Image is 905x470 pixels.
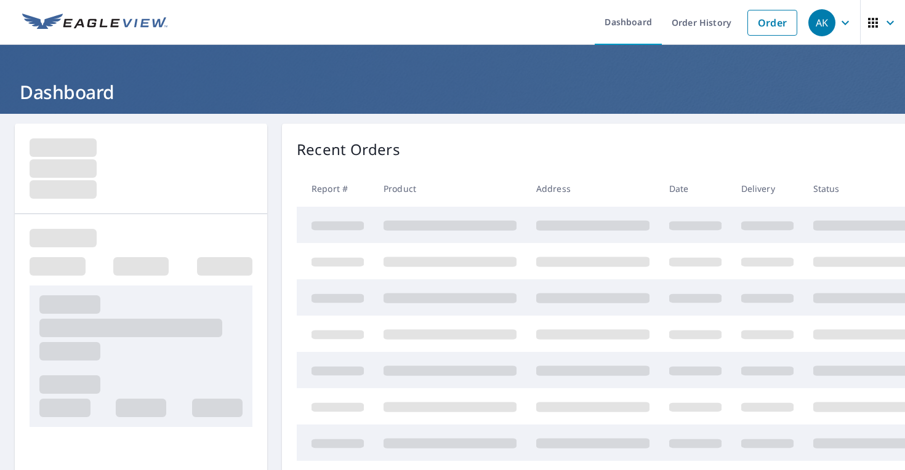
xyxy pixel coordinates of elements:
[297,170,374,207] th: Report #
[15,79,890,105] h1: Dashboard
[731,170,803,207] th: Delivery
[374,170,526,207] th: Product
[526,170,659,207] th: Address
[659,170,731,207] th: Date
[808,9,835,36] div: AK
[747,10,797,36] a: Order
[22,14,167,32] img: EV Logo
[297,138,400,161] p: Recent Orders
